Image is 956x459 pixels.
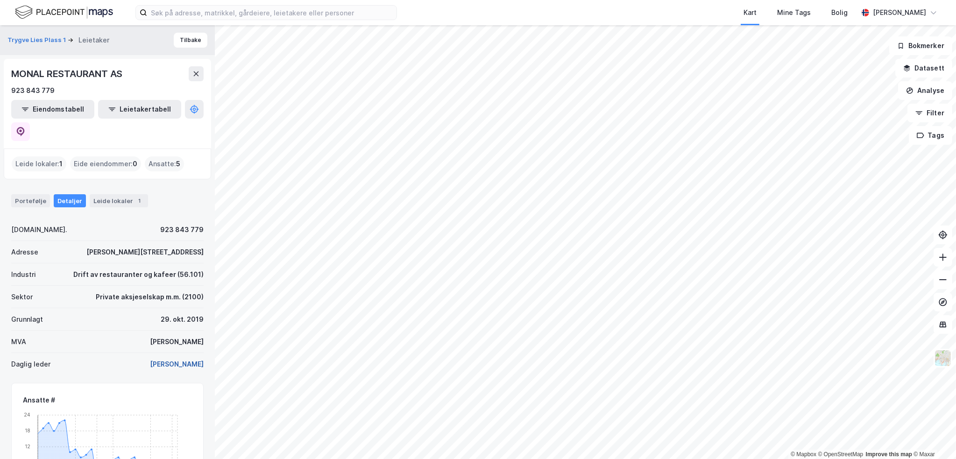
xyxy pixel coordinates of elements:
[873,7,926,18] div: [PERSON_NAME]
[24,412,30,417] tspan: 24
[934,349,952,367] img: Z
[11,291,33,303] div: Sektor
[866,451,912,458] a: Improve this map
[895,59,952,78] button: Datasett
[11,224,67,235] div: [DOMAIN_NAME].
[11,314,43,325] div: Grunnlagt
[11,247,38,258] div: Adresse
[889,36,952,55] button: Bokmerker
[73,269,204,280] div: Drift av restauranter og kafeer (56.101)
[12,156,66,171] div: Leide lokaler :
[11,194,50,207] div: Portefølje
[909,414,956,459] div: Kontrollprogram for chat
[744,7,757,18] div: Kart
[907,104,952,122] button: Filter
[78,35,109,46] div: Leietaker
[150,336,204,347] div: [PERSON_NAME]
[160,224,204,235] div: 923 843 779
[145,156,184,171] div: Ansatte :
[11,100,94,119] button: Eiendomstabell
[135,196,144,205] div: 1
[11,336,26,347] div: MVA
[174,33,207,48] button: Tilbake
[11,85,55,96] div: 923 843 779
[831,7,848,18] div: Bolig
[23,395,192,406] div: Ansatte #
[15,4,113,21] img: logo.f888ab2527a4732fd821a326f86c7f29.svg
[176,158,180,169] span: 5
[59,158,63,169] span: 1
[86,247,204,258] div: [PERSON_NAME][STREET_ADDRESS]
[70,156,141,171] div: Eide eiendommer :
[909,414,956,459] iframe: Chat Widget
[133,158,137,169] span: 0
[898,81,952,100] button: Analyse
[909,126,952,145] button: Tags
[90,194,148,207] div: Leide lokaler
[791,451,816,458] a: Mapbox
[98,100,181,119] button: Leietakertabell
[25,444,30,449] tspan: 12
[777,7,811,18] div: Mine Tags
[7,35,68,45] button: Trygve Lies Plass 1
[96,291,204,303] div: Private aksjeselskap m.m. (2100)
[11,269,36,280] div: Industri
[54,194,86,207] div: Detaljer
[161,314,204,325] div: 29. okt. 2019
[11,66,124,81] div: MONAL RESTAURANT AS
[25,428,30,433] tspan: 18
[147,6,397,20] input: Søk på adresse, matrikkel, gårdeiere, leietakere eller personer
[11,359,50,370] div: Daglig leder
[818,451,864,458] a: OpenStreetMap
